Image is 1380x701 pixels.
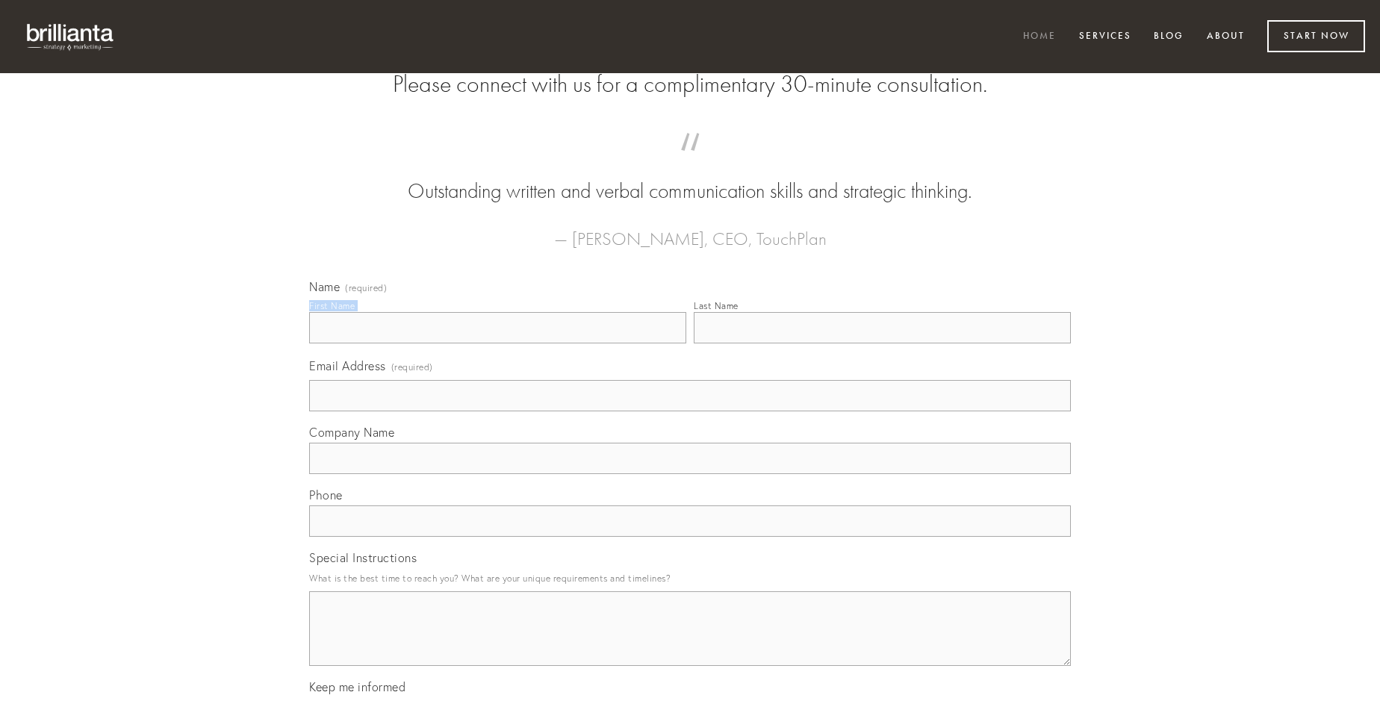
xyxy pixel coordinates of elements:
[309,358,386,373] span: Email Address
[15,15,127,58] img: brillianta - research, strategy, marketing
[391,357,433,377] span: (required)
[1069,25,1141,49] a: Services
[309,487,343,502] span: Phone
[309,425,394,440] span: Company Name
[309,550,417,565] span: Special Instructions
[309,70,1071,99] h2: Please connect with us for a complimentary 30-minute consultation.
[333,148,1047,177] span: “
[333,148,1047,206] blockquote: Outstanding written and verbal communication skills and strategic thinking.
[1267,20,1365,52] a: Start Now
[333,206,1047,254] figcaption: — [PERSON_NAME], CEO, TouchPlan
[309,279,340,294] span: Name
[1144,25,1193,49] a: Blog
[309,679,405,694] span: Keep me informed
[309,300,355,311] div: First Name
[694,300,739,311] div: Last Name
[345,284,387,293] span: (required)
[309,568,1071,588] p: What is the best time to reach you? What are your unique requirements and timelines?
[1013,25,1066,49] a: Home
[1197,25,1255,49] a: About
